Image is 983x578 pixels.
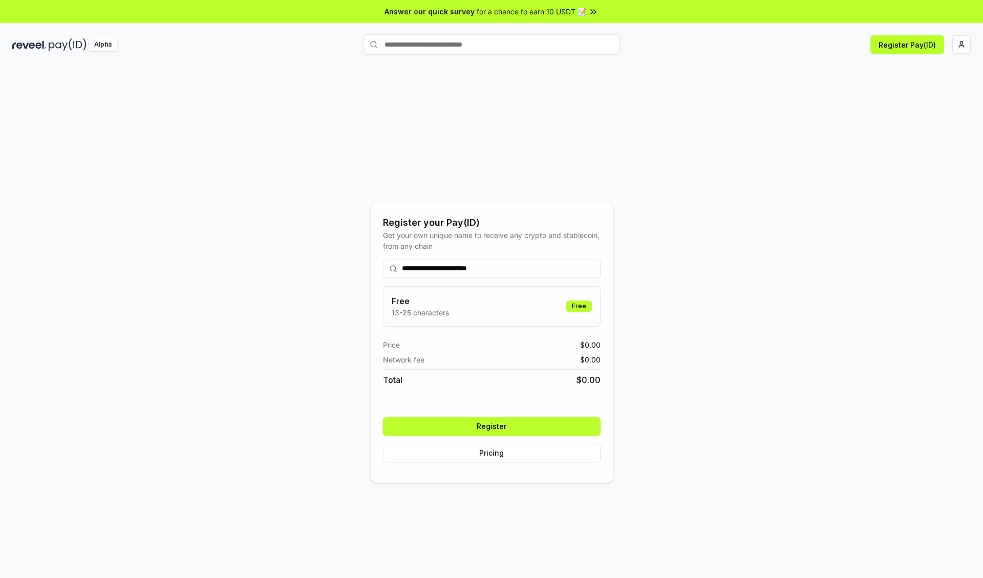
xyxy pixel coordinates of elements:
[383,339,400,350] span: Price
[49,38,87,51] img: pay_id
[580,354,601,365] span: $ 0.00
[580,339,601,350] span: $ 0.00
[89,38,117,51] div: Alpha
[383,230,601,251] div: Get your own unique name to receive any crypto and stablecoin, from any chain
[12,38,47,51] img: reveel_dark
[392,307,449,318] p: 13-25 characters
[384,6,475,17] span: Answer our quick survey
[383,216,601,230] div: Register your Pay(ID)
[383,444,601,462] button: Pricing
[383,417,601,436] button: Register
[566,301,592,312] div: Free
[576,374,601,386] span: $ 0.00
[383,354,424,365] span: Network fee
[477,6,586,17] span: for a chance to earn 10 USDT 📝
[392,295,449,307] h3: Free
[383,374,402,386] span: Total
[870,35,944,54] button: Register Pay(ID)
